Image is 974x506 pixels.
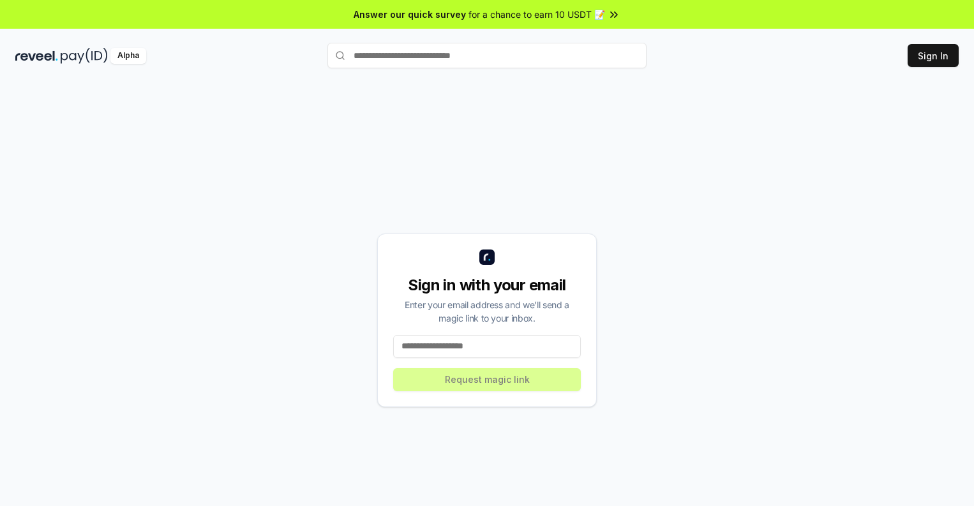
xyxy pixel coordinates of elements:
[15,48,58,64] img: reveel_dark
[354,8,466,21] span: Answer our quick survey
[61,48,108,64] img: pay_id
[393,298,581,325] div: Enter your email address and we’ll send a magic link to your inbox.
[479,249,495,265] img: logo_small
[468,8,605,21] span: for a chance to earn 10 USDT 📝
[110,48,146,64] div: Alpha
[393,275,581,295] div: Sign in with your email
[908,44,959,67] button: Sign In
